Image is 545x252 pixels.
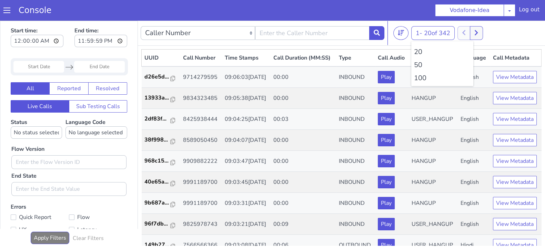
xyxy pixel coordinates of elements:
[88,62,127,74] button: Resolved
[144,115,171,123] p: 38f998...
[336,46,375,67] td: INBOUND
[180,172,222,193] td: 9991189700
[11,192,69,201] label: Quick Report
[493,197,537,210] button: View Metadata
[378,176,395,189] button: Play
[424,8,450,17] span: 20 of 342
[490,29,542,46] th: Call Metadata
[255,6,370,19] input: Enter the Caller Number
[493,92,537,105] button: View Metadata
[180,46,222,67] td: 9714279595
[409,46,458,67] td: HANGUP
[74,14,127,27] input: End time:
[69,80,128,92] button: Sub Testing Calls
[458,214,490,235] td: Hindi
[11,62,50,74] button: All
[142,29,180,46] th: UUID
[493,71,537,84] button: View Metadata
[378,155,395,168] button: Play
[493,113,537,126] button: View Metadata
[378,197,395,210] button: Play
[409,214,458,235] td: USER_HANGUP
[414,39,471,50] li: 50
[336,109,375,130] td: INBOUND
[144,52,178,60] a: d26e5d...
[180,109,222,130] td: 8589050450
[69,192,127,201] label: Flow
[144,199,171,207] p: 96f7db...
[11,106,62,118] select: Status
[271,193,336,214] td: 00:09
[144,199,178,207] a: 96f7db...
[271,46,336,67] td: 00:00
[336,172,375,193] td: INBOUND
[458,151,490,172] td: English
[378,113,395,126] button: Play
[519,6,539,17] div: Log out
[180,130,222,151] td: 9909882222
[180,193,222,214] td: 9825978743
[411,6,455,19] button: 1- 20of 342
[271,109,336,130] td: 00:00
[144,136,171,144] p: 968c15...
[493,155,537,168] button: View Metadata
[180,151,222,172] td: 9991189700
[336,151,375,172] td: INBOUND
[378,218,395,231] button: Play
[222,172,271,193] td: 09:03:31[DATE]
[378,50,395,63] button: Play
[222,88,271,109] td: 09:04:25[DATE]
[378,92,395,105] button: Play
[144,73,178,81] a: 13933a...
[409,193,458,214] td: USER_HANGUP
[11,4,63,29] label: Start time:
[65,98,127,118] label: Language Code
[65,106,127,118] select: Language Code
[271,130,336,151] td: 00:00
[378,71,395,84] button: Play
[271,214,336,235] td: 00:06
[11,151,37,159] label: End State
[336,67,375,88] td: INBOUND
[11,124,44,133] label: Flow Version
[180,29,222,46] th: Call Number
[414,52,471,63] li: 100
[222,214,271,235] td: 09:03:08[DATE]
[11,98,62,118] label: Status
[222,67,271,88] td: 09:05:38[DATE]
[409,172,458,193] td: HANGUP
[180,88,222,109] td: 8425938444
[74,40,125,52] input: End Date
[222,193,271,214] td: 09:03:21[DATE]
[409,67,458,88] td: HANGUP
[435,4,504,17] button: Vodafone-Idea
[144,94,178,102] a: 2df83f...
[11,161,127,175] input: Enter the End State Value
[144,220,171,228] p: 149b27...
[458,109,490,130] td: English
[336,193,375,214] td: INBOUND
[144,178,178,186] a: 9b687a...
[493,50,537,63] button: View Metadata
[11,80,69,92] button: Live Calls
[458,130,490,151] td: English
[144,220,178,228] a: 149b27...
[11,135,127,148] input: Enter the Flow Version ID
[409,151,458,172] td: HANGUP
[144,115,178,123] a: 38f998...
[31,211,69,223] button: Apply Filters
[13,40,64,52] input: Start Date
[74,4,127,29] label: End time:
[271,151,336,172] td: 00:00
[180,214,222,235] td: 7566566366
[10,6,60,15] a: Console
[222,46,271,67] td: 09:06:03[DATE]
[409,130,458,151] td: HANGUP
[378,134,395,147] button: Play
[222,151,271,172] td: 09:03:45[DATE]
[493,134,537,147] button: View Metadata
[336,88,375,109] td: INBOUND
[11,14,63,27] input: Start time:
[144,94,171,102] p: 2df83f...
[336,130,375,151] td: INBOUND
